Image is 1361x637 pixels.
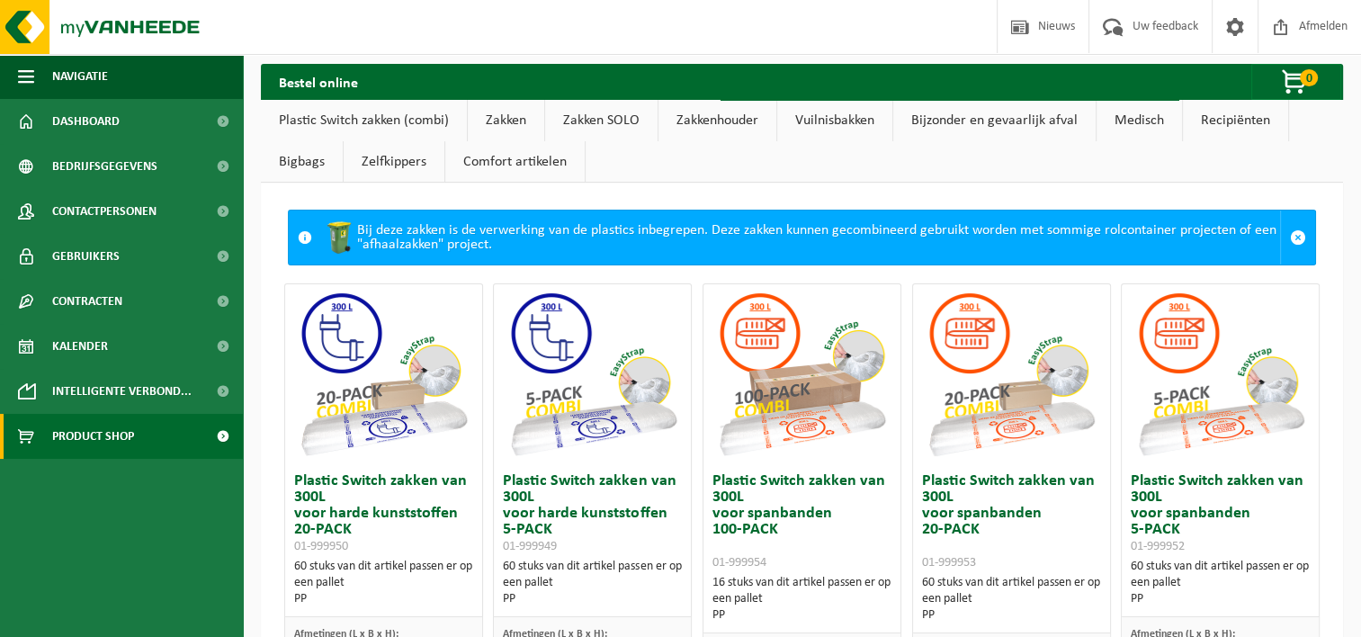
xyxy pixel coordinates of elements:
div: Bij deze zakken is de verwerking van de plastics inbegrepen. Deze zakken kunnen gecombineerd gebr... [321,211,1280,265]
span: Product Shop [52,414,134,459]
button: 0 [1251,64,1341,100]
div: 60 stuks van dit artikel passen er op een pallet [922,575,1101,624]
img: 01-999953 [921,284,1101,464]
h3: Plastic Switch zakken van 300L voor spanbanden 100-PACK [712,473,891,570]
h3: Plastic Switch zakken van 300L voor spanbanden 20-PACK [922,473,1101,570]
a: Plastic Switch zakken (combi) [261,100,467,141]
img: 01-999949 [503,284,683,464]
a: Zakken [468,100,544,141]
h3: Plastic Switch zakken van 300L voor harde kunststoffen 5-PACK [503,473,682,554]
span: 01-999954 [712,556,766,570]
div: PP [1131,591,1310,607]
span: Contracten [52,279,122,324]
a: Bigbags [261,141,343,183]
div: 16 stuks van dit artikel passen er op een pallet [712,575,891,624]
div: PP [922,607,1101,624]
span: 01-999949 [503,540,557,553]
div: PP [294,591,473,607]
div: 60 stuks van dit artikel passen er op een pallet [1131,559,1310,607]
a: Recipiënten [1183,100,1288,141]
span: Bedrijfsgegevens [52,144,157,189]
div: 60 stuks van dit artikel passen er op een pallet [503,559,682,607]
a: Bijzonder en gevaarlijk afval [893,100,1096,141]
img: 01-999952 [1131,284,1311,464]
div: PP [503,591,682,607]
h2: Bestel online [261,64,376,99]
a: Zakkenhouder [658,100,776,141]
span: Navigatie [52,54,108,99]
span: Dashboard [52,99,120,144]
a: Comfort artikelen [445,141,585,183]
a: Zakken SOLO [545,100,658,141]
span: 01-999952 [1131,540,1185,553]
img: 01-999950 [293,284,473,464]
a: Medisch [1097,100,1182,141]
a: Zelfkippers [344,141,444,183]
span: 0 [1300,69,1318,86]
span: Intelligente verbond... [52,369,192,414]
span: 01-999950 [294,540,348,553]
a: Sluit melding [1280,211,1315,265]
div: PP [712,607,891,624]
span: Gebruikers [52,234,120,279]
h3: Plastic Switch zakken van 300L voor spanbanden 5-PACK [1131,473,1310,554]
div: 60 stuks van dit artikel passen er op een pallet [294,559,473,607]
span: 01-999953 [922,556,976,570]
h3: Plastic Switch zakken van 300L voor harde kunststoffen 20-PACK [294,473,473,554]
img: 01-999954 [712,284,891,464]
span: Kalender [52,324,108,369]
span: Contactpersonen [52,189,157,234]
img: WB-0240-HPE-GN-50.png [321,220,357,256]
a: Vuilnisbakken [777,100,892,141]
